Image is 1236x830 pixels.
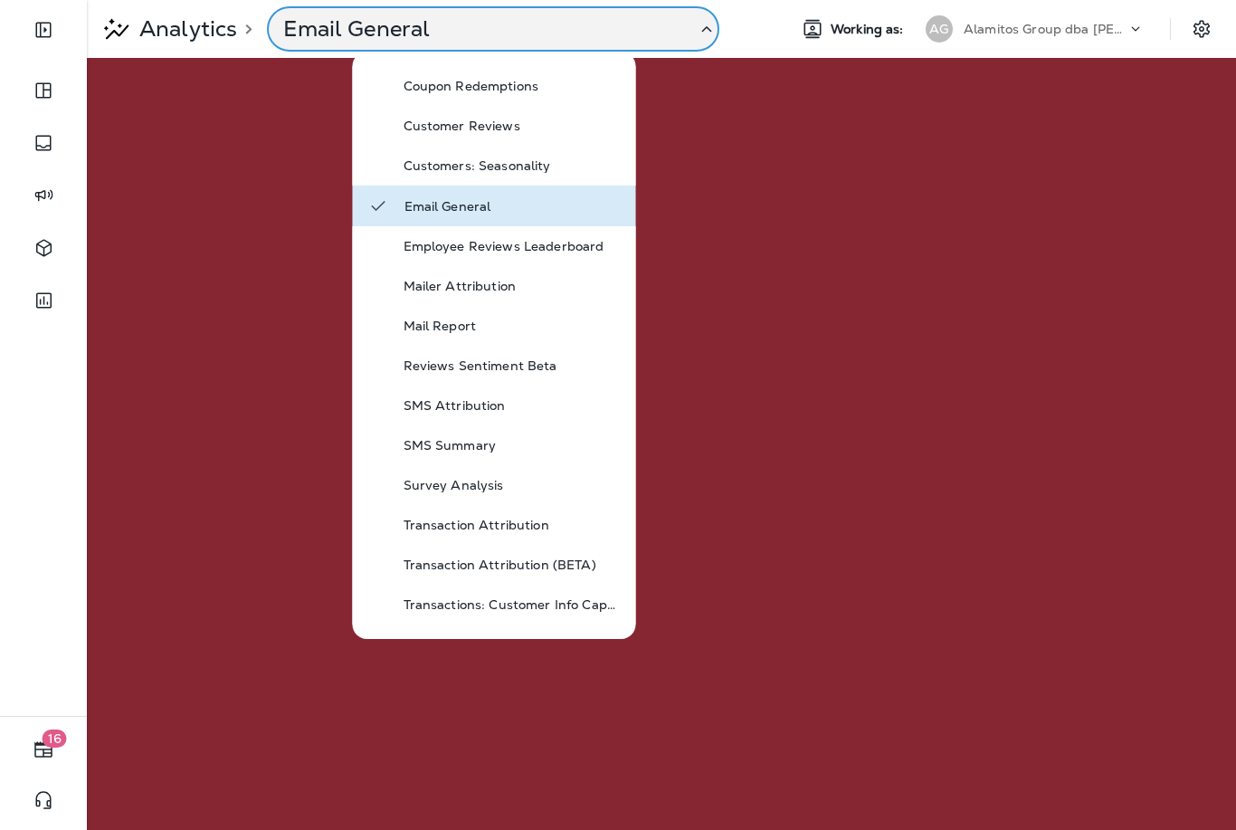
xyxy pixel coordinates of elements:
p: Customer Reviews [404,119,621,133]
p: Transaction Attribution [404,518,621,532]
p: Customers: Seasonality [404,158,621,173]
p: SMS Attribution [404,398,621,413]
p: > [237,22,252,36]
p: Transactions: Customer Info Capture [404,597,621,612]
p: Mail Report [404,319,621,333]
p: Employee Reviews Leaderboard [404,239,621,253]
p: Email General [404,199,622,214]
span: 16 [43,730,67,748]
p: Transaction Attribution (BETA) [404,558,621,572]
button: 16 [18,731,69,768]
p: Email General [283,15,681,43]
button: Settings [1185,13,1218,45]
p: Mailer Attribution [404,279,621,293]
p: Survey Analysis [404,478,621,492]
p: Reviews Sentiment Beta [404,358,621,373]
p: SMS Summary [404,438,621,453]
p: Coupon Redemptions [404,79,621,93]
p: Analytics [132,15,237,43]
button: Expand Sidebar [18,12,69,48]
div: AG [926,15,953,43]
p: Alamitos Group dba [PERSON_NAME] [964,22,1127,36]
span: Working as: [831,22,908,37]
